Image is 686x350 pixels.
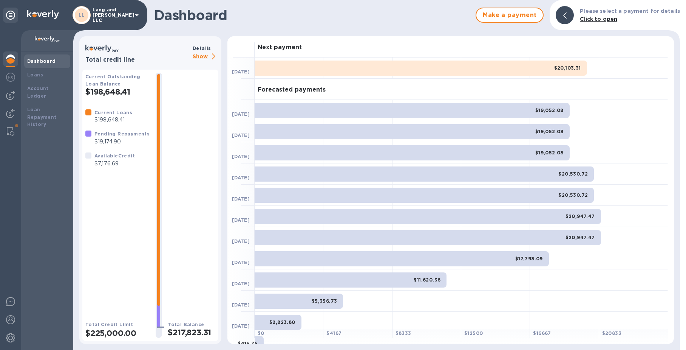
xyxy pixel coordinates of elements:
b: $19,052.08 [535,107,564,113]
b: $19,052.08 [535,129,564,134]
b: $17,798.09 [515,256,543,261]
b: [DATE] [232,154,250,159]
b: [DATE] [232,111,250,117]
b: [DATE] [232,196,250,202]
img: Logo [27,10,59,19]
b: $ 4167 [326,330,341,336]
b: $20,530.72 [558,192,588,198]
b: [DATE] [232,238,250,244]
b: $ 8333 [396,330,411,336]
b: Loan Repayment History [27,107,57,128]
b: [DATE] [232,69,250,75]
p: $7,176.69 [94,160,135,168]
h3: Total credit line [85,56,190,64]
b: [DATE] [232,302,250,308]
h3: Next payment [258,44,302,51]
b: Current Loans [94,110,132,115]
b: $ 20833 [602,330,621,336]
h1: Dashboard [154,7,472,23]
b: $20,530.72 [558,171,588,177]
b: Pending Repayments [94,131,150,137]
h2: $225,000.00 [85,328,150,338]
b: $ 0 [258,330,264,336]
b: $20,947.47 [565,213,595,219]
b: $11,620.36 [414,277,440,283]
b: Current Outstanding Loan Balance [85,74,141,87]
b: $ 12500 [464,330,483,336]
b: LL [79,12,85,18]
h2: $198,648.41 [85,87,150,96]
b: Dashboard [27,58,56,64]
b: [DATE] [232,217,250,223]
b: $ 16667 [533,330,551,336]
b: Account Ledger [27,86,49,99]
b: [DATE] [232,132,250,138]
h3: Forecasted payments [258,86,326,93]
b: Total Credit Limit [85,322,133,327]
b: Please select a payment for details [580,8,680,14]
p: $198,648.41 [94,116,132,124]
b: [DATE] [232,260,250,265]
div: Unpin categories [3,8,18,23]
h2: $217,823.31 [168,328,215,337]
b: Click to open [580,16,617,22]
button: Make a payment [476,8,544,23]
b: $416.75 [238,341,258,346]
b: $5,356.73 [312,298,337,304]
p: $19,174.90 [94,138,150,146]
b: Total Balance [168,322,204,327]
img: Foreign exchange [6,73,15,82]
p: Lang and [PERSON_NAME] LLC [93,7,130,23]
span: Make a payment [482,11,537,20]
b: $19,052.08 [535,150,564,156]
b: [DATE] [232,323,250,329]
p: Show [193,52,218,62]
b: Details [193,45,211,51]
b: $2,823.80 [269,319,295,325]
b: $20,947.47 [565,235,595,240]
b: [DATE] [232,175,250,180]
b: Available Credit [94,153,135,159]
b: Loans [27,72,43,78]
b: [DATE] [232,281,250,286]
b: $20,103.31 [554,65,581,71]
